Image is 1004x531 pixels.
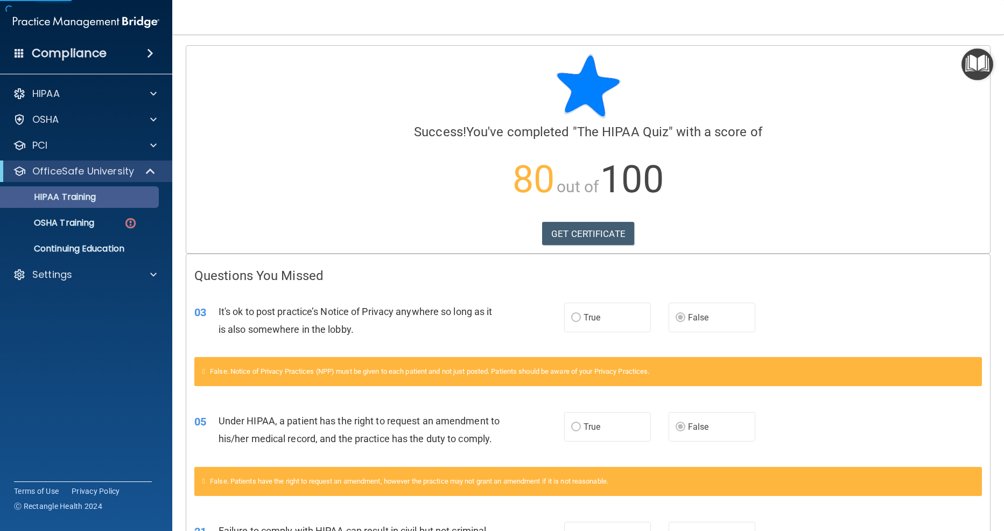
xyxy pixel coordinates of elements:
span: False [688,312,709,323]
a: OfficeSafe University [13,165,156,178]
span: 100 [600,157,663,201]
span: Under HIPAA, a patient has the right to request an amendment to his/her medical record, and the p... [219,415,500,444]
img: danger-circle.6113f641.png [124,216,137,230]
span: 05 [194,415,206,428]
p: OSHA [32,113,59,126]
a: GET CERTIFICATE [542,222,634,246]
span: Success! [414,124,466,139]
a: Settings [13,268,157,281]
input: True [571,314,581,322]
span: False. Notice of Privacy Practices (NPP) must be given to each patient and not just posted. Patie... [210,367,649,375]
iframe: Drift Widget Chat Controller [950,457,991,498]
p: Continuing Education [7,243,154,254]
span: 80 [512,157,554,201]
p: OSHA Training [7,218,94,228]
p: HIPAA Training [7,192,96,202]
a: OSHA [13,113,157,126]
span: 03 [194,306,206,319]
span: out of [557,177,599,196]
span: Ⓒ Rectangle Health 2024 [14,501,102,512]
a: Privacy Policy [72,486,120,497]
span: False [688,422,709,432]
h4: Compliance [32,46,107,61]
button: Open Resource Center [961,48,993,80]
a: Terms of Use [14,486,59,497]
span: True [584,312,600,323]
a: HIPAA [13,87,157,100]
p: PCI [32,139,47,152]
img: blue-star-rounded.9d042014.png [556,54,621,118]
span: False. Patients have the right to request an amendment, however the practice may not grant an ame... [210,477,608,485]
span: The HIPAA Quiz [577,124,669,139]
p: Settings [32,268,72,281]
span: It's ok to post practice’s Notice of Privacy anywhere so long as it is also somewhere in the lobby. [219,306,493,335]
p: OfficeSafe University [32,165,134,178]
input: False [676,314,685,322]
span: True [584,422,600,432]
h4: Questions You Missed [194,269,982,283]
input: False [676,423,685,431]
a: PCI [13,139,157,152]
img: PMB logo [13,11,159,33]
h4: You've completed " " with a score of [194,125,982,139]
input: True [571,423,581,431]
p: HIPAA [32,87,60,100]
